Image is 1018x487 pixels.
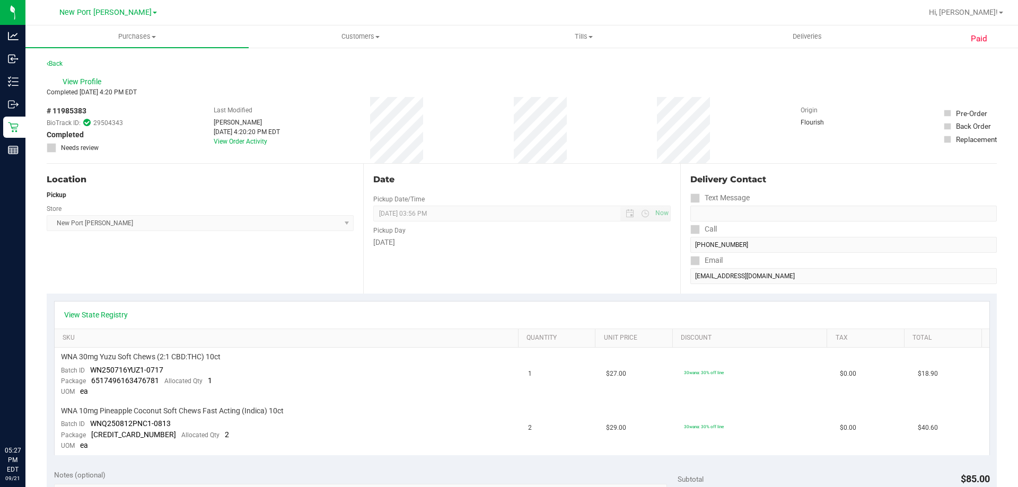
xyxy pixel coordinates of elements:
[25,25,249,48] a: Purchases
[249,32,471,41] span: Customers
[472,25,695,48] a: Tills
[54,471,106,479] span: Notes (optional)
[678,475,704,483] span: Subtotal
[801,118,854,127] div: Flourish
[528,423,532,433] span: 2
[61,431,86,439] span: Package
[373,173,670,186] div: Date
[47,105,86,117] span: # 11985383
[47,118,81,128] span: BioTrack ID:
[373,226,406,235] label: Pickup Day
[8,31,19,41] inline-svg: Analytics
[956,108,987,119] div: Pre-Order
[91,376,159,385] span: 6517496163476781
[604,334,669,342] a: Unit Price
[918,369,938,379] span: $18.90
[690,237,997,253] input: Format: (999) 999-9999
[373,194,425,204] label: Pickup Date/Time
[606,369,626,379] span: $27.00
[836,334,900,342] a: Tax
[528,369,532,379] span: 1
[526,334,591,342] a: Quantity
[90,366,163,374] span: WN250716YUZ1-0717
[961,473,990,484] span: $85.00
[47,88,137,96] span: Completed [DATE] 4:20 PM EDT
[690,253,723,268] label: Email
[61,143,99,153] span: Needs review
[373,237,670,248] div: [DATE]
[918,423,938,433] span: $40.60
[778,32,836,41] span: Deliveries
[472,32,695,41] span: Tills
[225,430,229,439] span: 2
[47,129,84,140] span: Completed
[181,431,220,439] span: Allocated Qty
[91,430,176,439] span: [CREDIT_CARD_NUMBER]
[61,377,86,385] span: Package
[956,134,997,145] div: Replacement
[8,54,19,64] inline-svg: Inbound
[90,419,171,428] span: WNQ250812PNC1-0813
[249,25,472,48] a: Customers
[214,118,280,127] div: [PERSON_NAME]
[912,334,977,342] a: Total
[840,369,856,379] span: $0.00
[93,118,123,128] span: 29504343
[956,121,991,131] div: Back Order
[5,446,21,474] p: 05:27 PM EDT
[61,352,221,362] span: WNA 30mg Yuzu Soft Chews (2:1 CBD:THC) 10ct
[840,423,856,433] span: $0.00
[5,474,21,482] p: 09/21
[690,173,997,186] div: Delivery Contact
[11,402,42,434] iframe: Resource center
[47,60,63,67] a: Back
[63,76,105,87] span: View Profile
[684,424,724,429] span: 30wana: 30% off line
[8,145,19,155] inline-svg: Reports
[47,204,62,214] label: Store
[8,99,19,110] inline-svg: Outbound
[61,420,85,428] span: Batch ID
[164,377,203,385] span: Allocated Qty
[684,370,724,375] span: 30wana: 30% off line
[208,376,212,385] span: 1
[25,32,249,41] span: Purchases
[690,190,750,206] label: Text Message
[64,309,128,320] a: View State Registry
[929,8,998,16] span: Hi, [PERSON_NAME]!
[214,138,267,145] a: View Order Activity
[80,387,88,395] span: ea
[214,105,252,115] label: Last Modified
[681,334,823,342] a: Discount
[61,406,284,416] span: WNA 10mg Pineapple Coconut Soft Chews Fast Acting (Indica) 10ct
[214,127,280,137] div: [DATE] 4:20:20 PM EDT
[61,388,75,395] span: UOM
[606,423,626,433] span: $29.00
[63,334,514,342] a: SKU
[61,442,75,449] span: UOM
[80,441,88,449] span: ea
[47,191,66,199] strong: Pickup
[696,25,919,48] a: Deliveries
[8,122,19,132] inline-svg: Retail
[8,76,19,87] inline-svg: Inventory
[59,8,152,17] span: New Port [PERSON_NAME]
[47,173,354,186] div: Location
[971,33,987,45] span: Paid
[83,118,91,128] span: In Sync
[801,105,818,115] label: Origin
[61,367,85,374] span: Batch ID
[690,222,717,237] label: Call
[690,206,997,222] input: Format: (999) 999-9999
